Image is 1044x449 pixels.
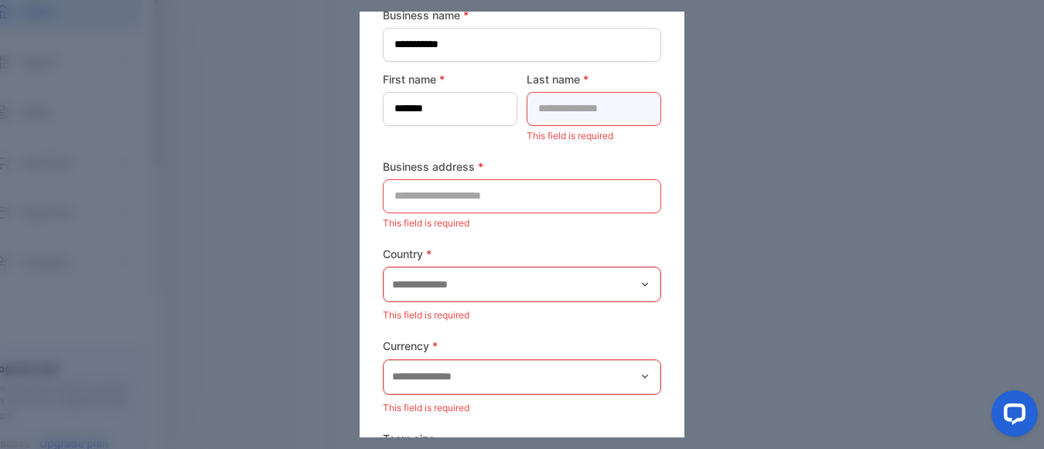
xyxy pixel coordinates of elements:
[527,126,661,146] p: This field is required
[383,430,661,447] label: Team size
[383,213,661,233] p: This field is required
[383,338,661,354] label: Currency
[527,71,661,87] label: Last name
[383,158,661,175] label: Business address
[383,71,517,87] label: First name
[383,398,661,418] p: This field is required
[979,384,1044,449] iframe: LiveChat chat widget
[383,246,661,262] label: Country
[383,305,661,325] p: This field is required
[383,7,661,23] label: Business name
